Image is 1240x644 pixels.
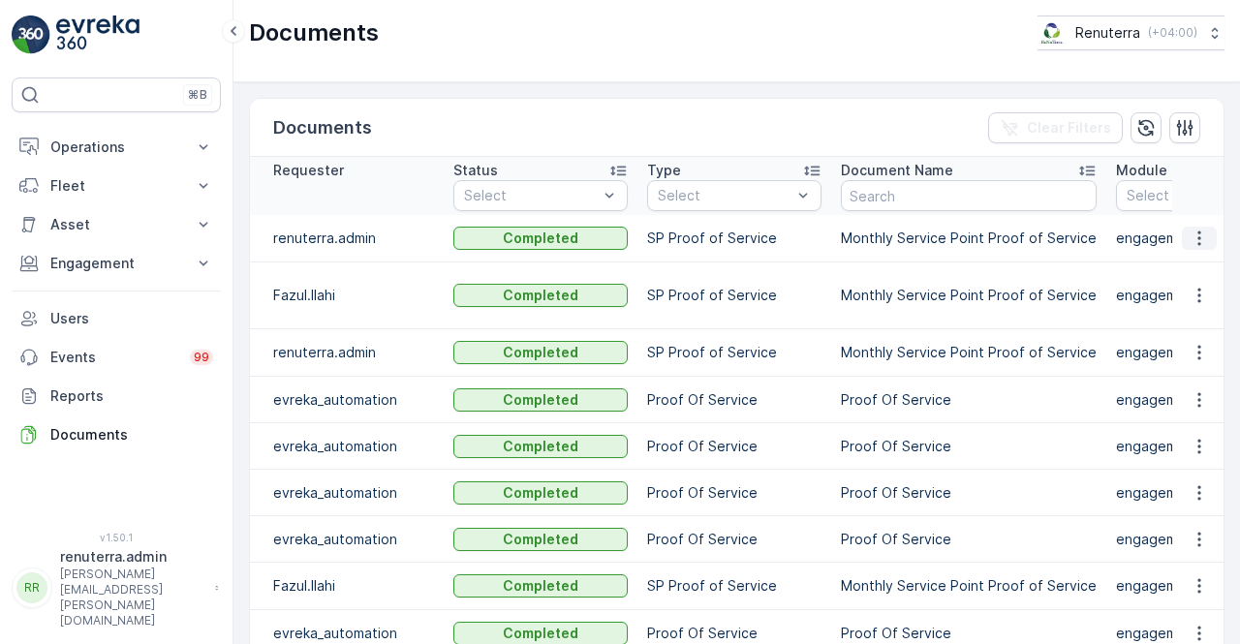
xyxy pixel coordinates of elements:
[12,547,221,629] button: RRrenuterra.admin[PERSON_NAME][EMAIL_ADDRESS][PERSON_NAME][DOMAIN_NAME]
[50,386,213,406] p: Reports
[503,576,578,596] p: Completed
[12,167,221,205] button: Fleet
[12,532,221,543] span: v 1.50.1
[647,286,821,305] p: SP Proof of Service
[841,390,1097,410] p: Proof Of Service
[273,343,434,362] p: renuterra.admin
[12,128,221,167] button: Operations
[194,350,209,365] p: 99
[249,17,379,48] p: Documents
[453,227,628,250] button: Completed
[273,437,434,456] p: evreka_automation
[841,624,1097,643] p: Proof Of Service
[273,530,434,549] p: evreka_automation
[647,343,821,362] p: SP Proof of Service
[453,574,628,598] button: Completed
[50,254,182,273] p: Engagement
[1075,23,1140,43] p: Renuterra
[50,176,182,196] p: Fleet
[1116,161,1167,180] p: Module
[453,161,498,180] p: Status
[16,572,47,603] div: RR
[453,284,628,307] button: Completed
[12,377,221,415] a: Reports
[453,388,628,412] button: Completed
[503,390,578,410] p: Completed
[273,229,434,248] p: renuterra.admin
[50,215,182,234] p: Asset
[273,161,344,180] p: Requester
[453,528,628,551] button: Completed
[453,481,628,505] button: Completed
[50,138,182,157] p: Operations
[1038,15,1224,50] button: Renuterra(+04:00)
[841,530,1097,549] p: Proof Of Service
[188,87,207,103] p: ⌘B
[464,186,598,205] p: Select
[503,483,578,503] p: Completed
[1038,22,1068,44] img: Screenshot_2024-07-26_at_13.33.01.png
[273,576,434,596] p: Fazul.Ilahi
[841,286,1097,305] p: Monthly Service Point Proof of Service
[647,390,821,410] p: Proof Of Service
[50,309,213,328] p: Users
[12,205,221,244] button: Asset
[12,415,221,454] a: Documents
[273,483,434,503] p: evreka_automation
[841,576,1097,596] p: Monthly Service Point Proof of Service
[841,483,1097,503] p: Proof Of Service
[273,624,434,643] p: evreka_automation
[503,437,578,456] p: Completed
[1148,25,1197,41] p: ( +04:00 )
[12,338,221,377] a: Events99
[503,530,578,549] p: Completed
[841,343,1097,362] p: Monthly Service Point Proof of Service
[988,112,1123,143] button: Clear Filters
[841,437,1097,456] p: Proof Of Service
[60,567,205,629] p: [PERSON_NAME][EMAIL_ADDRESS][PERSON_NAME][DOMAIN_NAME]
[647,624,821,643] p: Proof Of Service
[647,483,821,503] p: Proof Of Service
[647,229,821,248] p: SP Proof of Service
[273,114,372,141] p: Documents
[503,343,578,362] p: Completed
[12,244,221,283] button: Engagement
[503,286,578,305] p: Completed
[273,286,434,305] p: Fazul.Ilahi
[1027,118,1111,138] p: Clear Filters
[841,180,1097,211] input: Search
[453,341,628,364] button: Completed
[647,437,821,456] p: Proof Of Service
[658,186,791,205] p: Select
[56,15,139,54] img: logo_light-DOdMpM7g.png
[647,530,821,549] p: Proof Of Service
[841,161,953,180] p: Document Name
[273,390,434,410] p: evreka_automation
[503,229,578,248] p: Completed
[453,435,628,458] button: Completed
[647,576,821,596] p: SP Proof of Service
[12,299,221,338] a: Users
[503,624,578,643] p: Completed
[50,425,213,445] p: Documents
[647,161,681,180] p: Type
[841,229,1097,248] p: Monthly Service Point Proof of Service
[12,15,50,54] img: logo
[50,348,178,367] p: Events
[60,547,205,567] p: renuterra.admin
